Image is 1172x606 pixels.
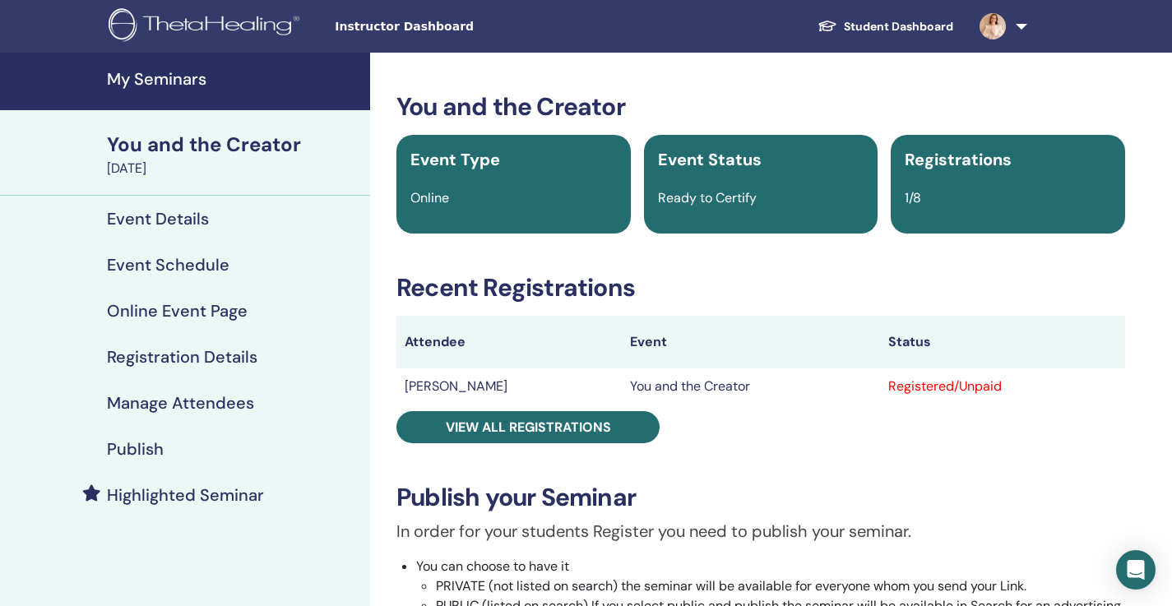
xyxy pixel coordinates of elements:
div: [DATE] [107,159,360,178]
h4: Manage Attendees [107,393,254,413]
h4: My Seminars [107,69,360,89]
img: default.jpg [980,13,1006,39]
div: You and the Creator [107,131,360,159]
img: graduation-cap-white.svg [818,19,837,33]
a: View all registrations [396,411,660,443]
h4: Registration Details [107,347,257,367]
a: You and the Creator[DATE] [97,131,370,178]
td: [PERSON_NAME] [396,368,622,405]
div: Registered/Unpaid [888,377,1117,396]
div: Open Intercom Messenger [1116,550,1156,590]
img: logo.png [109,8,305,45]
span: Ready to Certify [658,189,757,206]
h3: Recent Registrations [396,273,1125,303]
h4: Online Event Page [107,301,248,321]
th: Status [880,316,1125,368]
span: Online [410,189,449,206]
h3: You and the Creator [396,92,1125,122]
span: Event Status [658,149,762,170]
span: Registrations [905,149,1012,170]
span: 1/8 [905,189,921,206]
td: You and the Creator [622,368,880,405]
span: Event Type [410,149,500,170]
h4: Event Details [107,209,209,229]
span: View all registrations [446,419,611,436]
th: Event [622,316,880,368]
span: Instructor Dashboard [335,18,581,35]
a: Student Dashboard [804,12,966,42]
li: PRIVATE (not listed on search) the seminar will be available for everyone whom you send your Link. [436,576,1125,596]
p: In order for your students Register you need to publish your seminar. [396,519,1125,544]
th: Attendee [396,316,622,368]
h4: Publish [107,439,164,459]
h4: Event Schedule [107,255,229,275]
h4: Highlighted Seminar [107,485,264,505]
h3: Publish your Seminar [396,483,1125,512]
